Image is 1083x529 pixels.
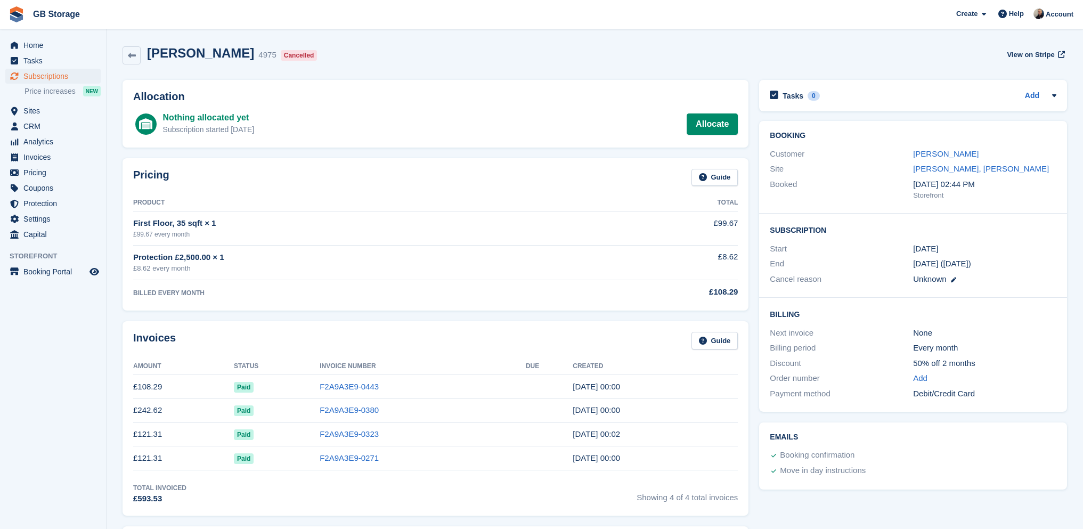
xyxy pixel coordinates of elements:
[1033,9,1044,19] img: Karl Walker
[780,465,866,477] div: Move in day instructions
[133,263,592,274] div: £8.62 every month
[780,449,854,462] div: Booking confirmation
[234,429,254,440] span: Paid
[320,453,379,462] a: F2A9A3E9-0271
[163,111,255,124] div: Nothing allocated yet
[592,211,738,245] td: £99.67
[687,113,738,135] a: Allocate
[147,46,254,60] h2: [PERSON_NAME]
[770,148,913,160] div: Customer
[234,405,254,416] span: Paid
[23,134,87,149] span: Analytics
[320,405,379,414] a: F2A9A3E9-0380
[320,358,526,375] th: Invoice Number
[10,251,106,262] span: Storefront
[133,91,738,103] h2: Allocation
[573,382,620,391] time: 2022-08-08 23:00:56 UTC
[913,178,1056,191] div: [DATE] 02:44 PM
[5,211,101,226] a: menu
[234,453,254,464] span: Paid
[5,119,101,134] a: menu
[163,124,255,135] div: Subscription started [DATE]
[783,91,803,101] h2: Tasks
[5,227,101,242] a: menu
[913,190,1056,201] div: Storefront
[770,258,913,270] div: End
[913,164,1049,173] a: [PERSON_NAME], [PERSON_NAME]
[133,251,592,264] div: Protection £2,500.00 × 1
[5,165,101,180] a: menu
[320,382,379,391] a: F2A9A3E9-0443
[913,372,927,385] a: Add
[133,422,234,446] td: £121.31
[592,245,738,280] td: £8.62
[23,103,87,118] span: Sites
[808,91,820,101] div: 0
[526,358,573,375] th: Due
[5,196,101,211] a: menu
[23,119,87,134] span: CRM
[691,169,738,186] a: Guide
[637,483,738,505] span: Showing 4 of 4 total invoices
[770,178,913,201] div: Booked
[83,86,101,96] div: NEW
[5,181,101,196] a: menu
[770,243,913,255] div: Start
[573,429,620,438] time: 2022-06-08 23:02:14 UTC
[1009,9,1024,19] span: Help
[281,50,317,61] div: Cancelled
[133,288,592,298] div: BILLED EVERY MONTH
[5,134,101,149] a: menu
[88,265,101,278] a: Preview store
[133,446,234,470] td: £121.31
[913,274,947,283] span: Unknown
[770,163,913,175] div: Site
[23,53,87,68] span: Tasks
[770,327,913,339] div: Next invoice
[1003,46,1067,63] a: View on Stripe
[5,69,101,84] a: menu
[23,165,87,180] span: Pricing
[770,372,913,385] div: Order number
[913,243,938,255] time: 2022-05-08 23:00:00 UTC
[770,224,1056,235] h2: Subscription
[913,342,1056,354] div: Every month
[23,264,87,279] span: Booking Portal
[770,132,1056,140] h2: Booking
[956,9,978,19] span: Create
[234,358,320,375] th: Status
[320,429,379,438] a: F2A9A3E9-0323
[1025,90,1039,102] a: Add
[770,433,1056,442] h2: Emails
[573,453,620,462] time: 2022-05-08 23:00:06 UTC
[5,150,101,165] a: menu
[133,217,592,230] div: First Floor, 35 sqft × 1
[9,6,25,22] img: stora-icon-8386f47178a22dfd0bd8f6a31ec36ba5ce8667c1dd55bd0f319d3a0aa187defe.svg
[25,86,76,96] span: Price increases
[691,332,738,349] a: Guide
[133,493,186,505] div: £593.53
[5,264,101,279] a: menu
[133,194,592,211] th: Product
[913,327,1056,339] div: None
[133,332,176,349] h2: Invoices
[25,85,101,97] a: Price increases NEW
[770,273,913,286] div: Cancel reason
[573,358,738,375] th: Created
[23,69,87,84] span: Subscriptions
[913,388,1056,400] div: Debit/Credit Card
[133,483,186,493] div: Total Invoiced
[913,259,971,268] span: [DATE] ([DATE])
[592,194,738,211] th: Total
[133,169,169,186] h2: Pricing
[23,211,87,226] span: Settings
[770,308,1056,319] h2: Billing
[133,358,234,375] th: Amount
[1007,50,1054,60] span: View on Stripe
[770,357,913,370] div: Discount
[5,53,101,68] a: menu
[770,342,913,354] div: Billing period
[1046,9,1073,20] span: Account
[23,38,87,53] span: Home
[133,375,234,399] td: £108.29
